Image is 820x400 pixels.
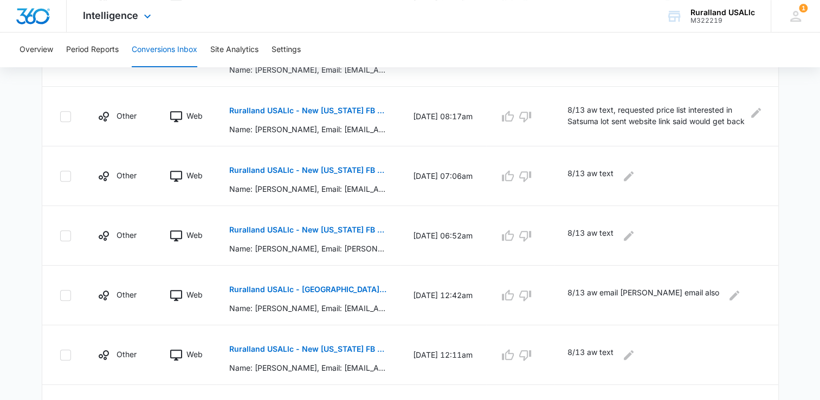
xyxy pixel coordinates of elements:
[186,170,203,181] p: Web
[567,167,614,185] p: 8/13 aw text
[567,227,614,244] p: 8/13 aw text
[567,287,719,304] p: 8/13 aw email [PERSON_NAME] email also
[229,157,387,183] button: Ruralland USALlc - New [US_STATE] FB Lead - M360 Notification
[229,64,387,75] p: Name: [PERSON_NAME], Email: [EMAIL_ADDRESS][DOMAIN_NAME], Phone: [PHONE_NUMBER] Which [US_STATE] ...
[229,286,387,293] p: Ruralland USALlc - [GEOGRAPHIC_DATA][US_STATE] FB Lead - M360 Notificaion
[229,226,387,234] p: Ruralland USALlc - New [US_STATE] FB Lead - M360 Notification
[229,362,387,373] p: Name: [PERSON_NAME], Email: [EMAIL_ADDRESS][DOMAIN_NAME], Phone: [PHONE_NUMBER] Which [US_STATE] ...
[117,289,137,300] p: Other
[620,346,637,364] button: Edit Comments
[66,33,119,67] button: Period Reports
[229,217,387,243] button: Ruralland USALlc - New [US_STATE] FB Lead - M360 Notification
[726,287,743,304] button: Edit Comments
[400,325,486,385] td: [DATE] 12:11am
[690,17,755,24] div: account id
[229,345,387,353] p: Ruralland USALlc - New [US_STATE] FB Lead - M360 Notification
[751,104,761,121] button: Edit Comments
[799,4,808,12] div: notifications count
[229,276,387,302] button: Ruralland USALlc - [GEOGRAPHIC_DATA][US_STATE] FB Lead - M360 Notificaion
[210,33,259,67] button: Site Analytics
[229,98,387,124] button: Ruralland USALlc - New [US_STATE] FB Lead - M360 Notification
[229,107,387,114] p: Ruralland USALlc - New [US_STATE] FB Lead - M360 Notification
[186,289,203,300] p: Web
[229,302,387,314] p: Name: [PERSON_NAME], Email: [EMAIL_ADDRESS][DOMAIN_NAME], Phone: Are you interested in our financ...
[620,167,637,185] button: Edit Comments
[400,87,486,146] td: [DATE] 08:17am
[117,349,137,360] p: Other
[229,124,387,135] p: Name: [PERSON_NAME], Email: [EMAIL_ADDRESS][DOMAIN_NAME], Phone: [PHONE_NUMBER] Which [US_STATE] ...
[229,183,387,195] p: Name: [PERSON_NAME], Email: [EMAIL_ADDRESS][DOMAIN_NAME], Phone: [PHONE_NUMBER] [GEOGRAPHIC_DATA]...
[229,243,387,254] p: Name: [PERSON_NAME], Email: [PERSON_NAME][EMAIL_ADDRESS][PERSON_NAME][DOMAIN_NAME], Phone: [PHONE...
[400,146,486,206] td: [DATE] 07:06am
[400,206,486,266] td: [DATE] 06:52am
[186,110,203,121] p: Web
[229,336,387,362] button: Ruralland USALlc - New [US_STATE] FB Lead - M360 Notification
[272,33,301,67] button: Settings
[117,110,137,121] p: Other
[400,266,486,325] td: [DATE] 12:42am
[117,229,137,241] p: Other
[799,4,808,12] span: 1
[117,170,137,181] p: Other
[186,229,203,241] p: Web
[83,10,138,21] span: Intelligence
[186,349,203,360] p: Web
[229,166,387,174] p: Ruralland USALlc - New [US_STATE] FB Lead - M360 Notification
[20,33,53,67] button: Overview
[567,346,614,364] p: 8/13 aw text
[620,227,637,244] button: Edit Comments
[690,8,755,17] div: account name
[567,104,745,128] p: 8/13 aw text, requested price list interested in Satsuma lot sent website link said would get bac...
[132,33,197,67] button: Conversions Inbox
